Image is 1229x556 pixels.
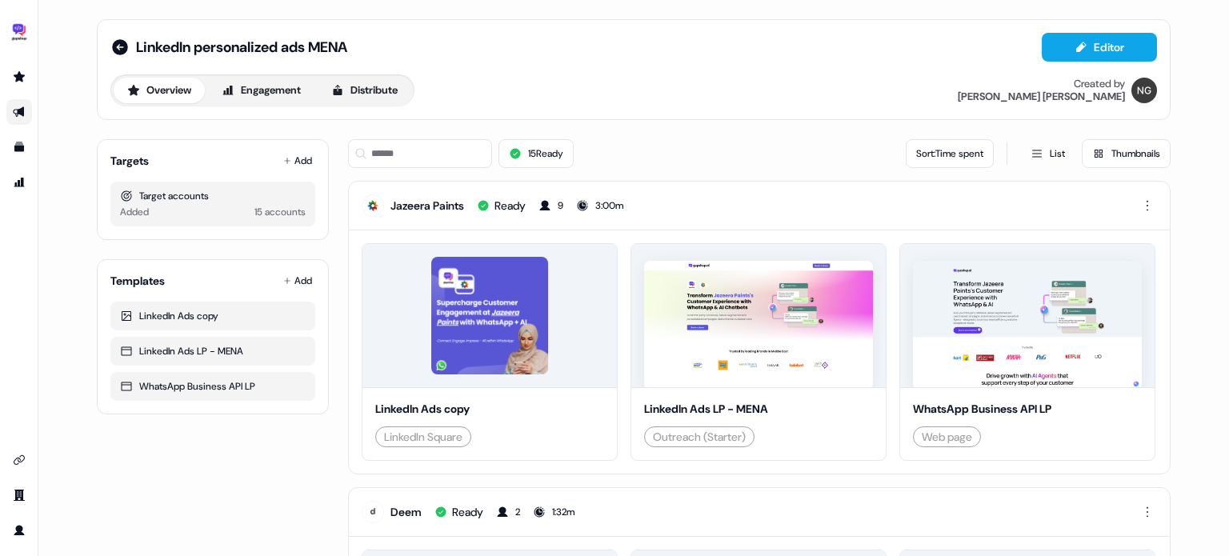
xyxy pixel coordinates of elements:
img: Nikunj [1131,78,1157,103]
div: LinkedIn Ads LP - MENA [120,343,306,359]
div: 2 [515,504,520,520]
div: 1:32m [552,504,574,520]
div: Ready [452,504,483,520]
img: asset preview [431,257,549,374]
button: Distribute [318,78,411,103]
a: Go to prospects [6,64,32,90]
div: LinkedIn Ads copy [375,401,604,417]
a: Go to attribution [6,170,32,195]
div: Target accounts [120,188,306,204]
div: LinkedIn Ads copy [120,308,306,324]
div: LinkedIn Square [384,429,462,445]
div: Outreach (Starter) [653,429,746,445]
a: Go to team [6,482,32,508]
div: Added [120,204,149,220]
div: Jazeera Paints [390,198,464,214]
div: Templates [110,273,165,289]
button: Add [280,270,315,292]
div: Ready [494,198,526,214]
button: Add [280,150,315,172]
button: 15Ready [498,139,574,168]
a: Go to integrations [6,447,32,473]
div: 15 accounts [254,204,306,220]
div: Deem [390,504,422,520]
button: Engagement [208,78,314,103]
button: Editor [1042,33,1157,62]
button: Overview [114,78,205,103]
div: Web page [922,429,972,445]
span: LinkedIn personalized ads MENA [136,38,347,57]
div: [PERSON_NAME] [PERSON_NAME] [958,90,1125,103]
div: WhatsApp Business API LP [913,401,1142,417]
div: 3:00m [595,198,623,214]
div: LinkedIn Ads LP - MENA [644,401,873,417]
div: Created by [1074,78,1125,90]
a: Go to outbound experience [6,99,32,125]
div: Targets [110,153,149,169]
a: Go to profile [6,518,32,543]
a: Go to templates [6,134,32,160]
button: Sort:Time spent [906,139,994,168]
div: WhatsApp Business API LP [120,378,306,394]
button: Thumbnails [1082,139,1171,168]
img: asset preview [644,261,873,390]
img: asset preview [913,261,1142,390]
a: Editor [1042,41,1157,58]
div: 9 [558,198,563,214]
button: List [1020,139,1075,168]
